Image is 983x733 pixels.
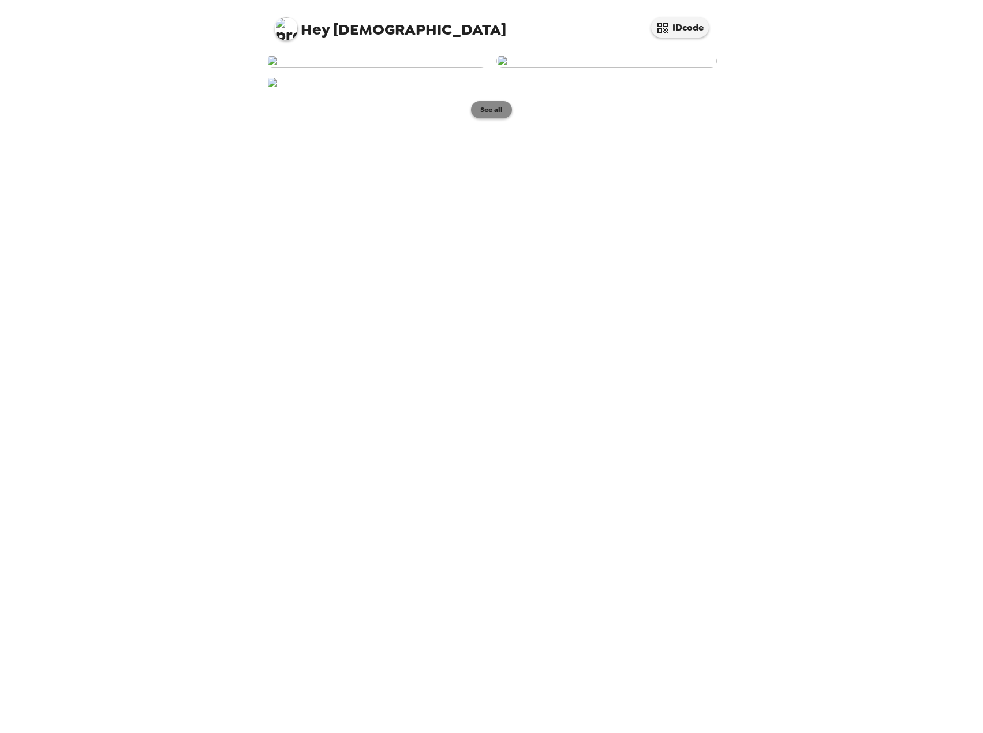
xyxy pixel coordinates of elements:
img: user-272481 [267,55,487,68]
img: user-272479 [267,77,487,89]
img: profile pic [275,17,298,40]
img: user-272480 [496,55,717,68]
button: IDcode [651,17,709,38]
span: [DEMOGRAPHIC_DATA] [275,12,506,38]
span: Hey [301,19,330,40]
button: See all [471,101,512,118]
